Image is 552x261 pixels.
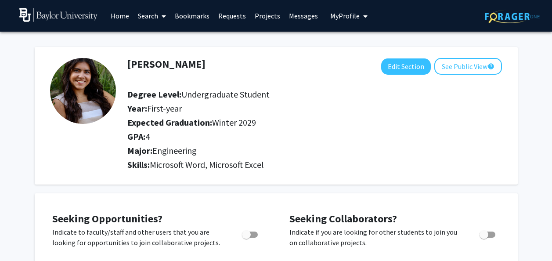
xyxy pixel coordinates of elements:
[238,227,263,240] div: Toggle
[170,0,214,31] a: Bookmarks
[106,0,133,31] a: Home
[127,117,502,128] h2: Expected Graduation:
[147,103,182,114] span: First-year
[250,0,285,31] a: Projects
[181,89,270,100] span: Undergraduate Student
[285,0,322,31] a: Messages
[127,58,206,71] h1: [PERSON_NAME]
[487,61,494,72] mat-icon: help
[476,227,500,240] div: Toggle
[127,159,502,170] h2: Skills:
[145,131,150,142] span: 4
[289,212,397,225] span: Seeking Collaborators?
[152,145,197,156] span: Engineering
[214,0,250,31] a: Requests
[127,103,502,114] h2: Year:
[150,159,264,170] span: Microsoft Word, Microsoft Excel
[19,8,98,22] img: Baylor University Logo
[133,0,170,31] a: Search
[127,131,502,142] h2: GPA:
[50,58,116,124] img: Profile Picture
[289,227,463,248] p: Indicate if you are looking for other students to join you on collaborative projects.
[485,10,540,23] img: ForagerOne Logo
[127,145,502,156] h2: Major:
[127,89,502,100] h2: Degree Level:
[381,58,431,75] button: Edit Section
[52,212,162,225] span: Seeking Opportunities?
[330,11,360,20] span: My Profile
[212,117,256,128] span: Winter 2029
[52,227,225,248] p: Indicate to faculty/staff and other users that you are looking for opportunities to join collabor...
[434,58,502,75] button: See Public View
